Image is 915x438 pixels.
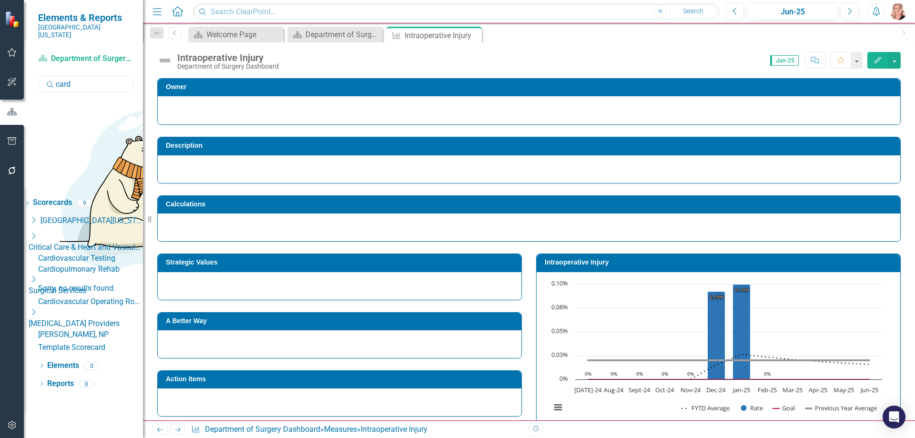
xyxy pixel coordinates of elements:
[629,386,651,394] text: Sept-24
[405,30,479,41] div: Intraoperative Injury
[38,329,143,340] a: [PERSON_NAME], NP
[84,362,99,370] div: 0
[29,285,143,296] a: Surgical Services
[38,92,324,283] img: No results found
[79,380,94,388] div: 0
[47,360,79,371] a: Elements
[681,404,731,412] button: Show FYTD Average
[29,242,143,253] a: Critical Care & Heart and Vascular Services
[661,370,668,377] text: 0%
[41,215,143,226] a: [GEOGRAPHIC_DATA][US_STATE]
[806,404,878,412] button: Show Previous Year Average
[166,83,895,91] h3: Owner
[681,386,701,394] text: Nov-24
[38,342,143,353] a: Template Scorecard
[574,386,602,394] text: [DATE]-24
[38,23,133,39] small: [GEOGRAPHIC_DATA][US_STATE]
[860,386,878,394] text: Jun-25
[585,370,591,377] text: 0%
[166,201,895,208] h3: Calculations
[166,376,517,383] h3: Action Items
[750,6,835,18] div: Jun-25
[305,29,380,41] div: Department of Surgery Dashboard
[166,142,895,149] h3: Description
[551,401,565,414] button: View chart menu, Chart
[604,386,624,394] text: Aug-24
[206,29,281,41] div: Welcome Page
[733,284,751,379] path: Jan-25, 0.0999001. Rate.
[773,404,795,412] button: Show Goal
[610,370,617,377] text: 0%
[559,374,568,383] text: 0%
[883,406,905,428] div: Open Intercom Messenger
[193,3,719,20] input: Search ClearPoint...
[708,291,725,379] path: Dec-24, 0.0923361. Rate.
[764,370,771,377] text: 0%
[157,53,173,68] img: Not Defined
[166,259,517,266] h3: Strategic Values
[38,264,143,275] a: Cardiopulmonary Rehab
[551,326,568,335] text: 0.05%
[710,294,723,300] text: 0.09%
[191,29,281,41] a: Welcome Page
[324,425,357,434] a: Measures
[546,279,887,422] svg: Interactive chart
[545,259,895,266] h3: Intraoperative Injury
[551,350,568,359] text: 0.03%
[581,284,870,380] g: Rate, series 2 of 4. Bar series with 12 bars.
[38,253,143,264] a: Cardiovascular Testing
[551,303,568,311] text: 0.08%
[38,53,133,64] a: Department of Surgery Dashboard
[732,386,750,394] text: Jan-25
[546,279,891,422] div: Chart. Highcharts interactive chart.
[5,11,21,28] img: ClearPoint Strategy
[38,12,133,23] span: Elements & Reports
[551,279,568,287] text: 0.10%
[683,7,703,15] span: Search
[38,76,133,92] input: Search Below...
[205,425,320,434] a: Department of Surgery Dashboard
[834,386,854,394] text: May-25
[809,386,827,394] text: Apr-25
[191,424,522,435] div: » »
[586,377,872,381] g: Goal, series 3 of 4. Line with 12 data points.
[47,378,74,389] a: Reports
[290,29,380,41] a: Department of Surgery Dashboard
[177,52,279,63] div: Intraoperative Injury
[758,386,777,394] text: Feb-25
[177,63,279,70] div: Department of Surgery Dashboard
[687,370,694,377] text: 0%
[166,317,517,325] h3: A Better Way
[29,318,143,329] a: [MEDICAL_DATA] Providers
[636,370,643,377] text: 0%
[38,296,143,307] a: Cardiovascular Operating Room
[361,425,427,434] div: Intraoperative Injury
[655,386,674,394] text: Oct-24
[890,3,907,20] img: Tiffany LaCoste
[33,197,72,208] a: Scorecards
[741,404,763,412] button: Show Rate
[669,5,717,18] button: Search
[783,386,803,394] text: Mar-25
[735,286,749,293] text: 0.10%
[706,386,726,394] text: Dec-24
[747,3,838,20] button: Jun-25
[586,358,872,362] g: Previous Year Average, series 4 of 4. Line with 12 data points.
[77,199,92,207] div: 9
[770,55,799,66] span: Jun-25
